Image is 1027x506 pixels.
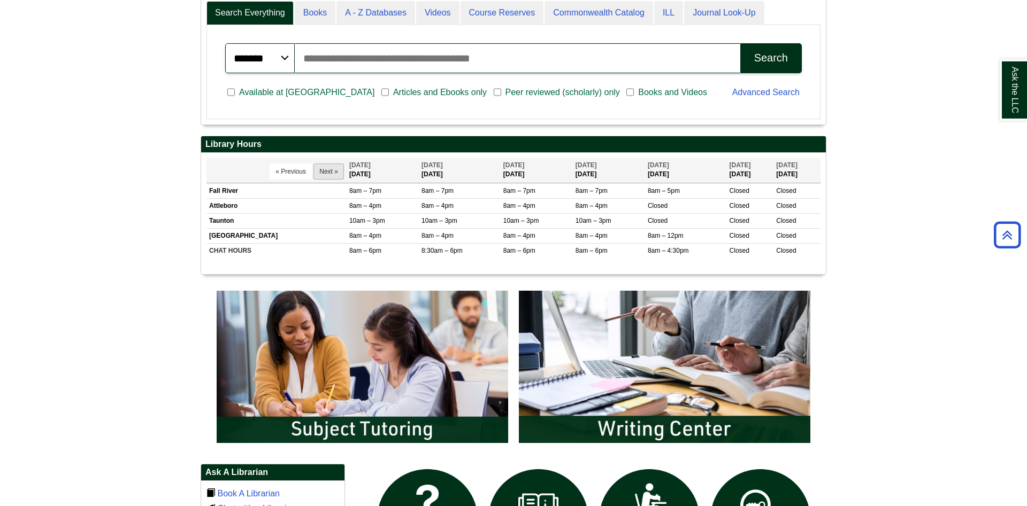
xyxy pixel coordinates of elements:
[389,86,491,99] span: Articles and Ebooks only
[576,161,597,169] span: [DATE]
[421,202,454,209] span: 8am – 4pm
[503,202,535,209] span: 8am – 4pm
[754,52,788,64] div: Search
[740,43,802,73] button: Search
[576,187,608,194] span: 8am – 7pm
[730,232,749,239] span: Closed
[626,88,634,97] input: Books and Videos
[211,285,816,453] div: slideshow
[206,183,347,198] td: Fall River
[732,88,800,97] a: Advanced Search
[421,187,454,194] span: 8am – 7pm
[349,187,381,194] span: 8am – 7pm
[494,88,501,97] input: Peer reviewed (scholarly) only
[730,161,751,169] span: [DATE]
[206,229,347,244] td: [GEOGRAPHIC_DATA]
[336,1,415,25] a: A - Z Databases
[349,202,381,209] span: 8am – 4pm
[513,285,816,448] img: Writing Center Information
[776,247,796,254] span: Closed
[773,158,821,182] th: [DATE]
[349,232,381,239] span: 8am – 4pm
[217,489,280,498] a: Book A Librarian
[295,1,335,25] a: Books
[381,88,389,97] input: Articles and Ebooks only
[648,161,669,169] span: [DATE]
[776,232,796,239] span: Closed
[503,232,535,239] span: 8am – 4pm
[201,464,344,481] h2: Ask A Librarian
[684,1,764,25] a: Journal Look-Up
[648,202,668,209] span: Closed
[201,136,826,153] h2: Library Hours
[419,158,501,182] th: [DATE]
[416,1,459,25] a: Videos
[576,232,608,239] span: 8am – 4pm
[206,1,294,25] a: Search Everything
[349,217,385,224] span: 10am – 3pm
[347,158,419,182] th: [DATE]
[461,1,544,25] a: Course Reserves
[349,247,381,254] span: 8am – 6pm
[503,217,539,224] span: 10am – 3pm
[576,247,608,254] span: 8am – 6pm
[421,217,457,224] span: 10am – 3pm
[727,158,774,182] th: [DATE]
[648,232,684,239] span: 8am – 12pm
[545,1,653,25] a: Commonwealth Catalog
[648,247,689,254] span: 8am – 4:30pm
[501,158,573,182] th: [DATE]
[503,161,525,169] span: [DATE]
[227,88,235,97] input: Available at [GEOGRAPHIC_DATA]
[503,247,535,254] span: 8am – 6pm
[654,1,683,25] a: ILL
[349,161,371,169] span: [DATE]
[421,232,454,239] span: 8am – 4pm
[648,217,668,224] span: Closed
[730,202,749,209] span: Closed
[776,187,796,194] span: Closed
[421,247,463,254] span: 8:30am – 6pm
[501,86,624,99] span: Peer reviewed (scholarly) only
[576,202,608,209] span: 8am – 4pm
[206,244,347,259] td: CHAT HOURS
[503,187,535,194] span: 8am – 7pm
[776,217,796,224] span: Closed
[313,164,344,180] button: Next »
[730,217,749,224] span: Closed
[776,202,796,209] span: Closed
[634,86,711,99] span: Books and Videos
[776,161,798,169] span: [DATE]
[573,158,645,182] th: [DATE]
[730,187,749,194] span: Closed
[990,228,1024,242] a: Back to Top
[206,198,347,213] td: Attleboro
[211,285,513,448] img: Subject Tutoring Information
[206,213,347,228] td: Taunton
[730,247,749,254] span: Closed
[270,164,312,180] button: « Previous
[645,158,727,182] th: [DATE]
[235,86,379,99] span: Available at [GEOGRAPHIC_DATA]
[576,217,611,224] span: 10am – 3pm
[421,161,443,169] span: [DATE]
[648,187,680,194] span: 8am – 5pm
